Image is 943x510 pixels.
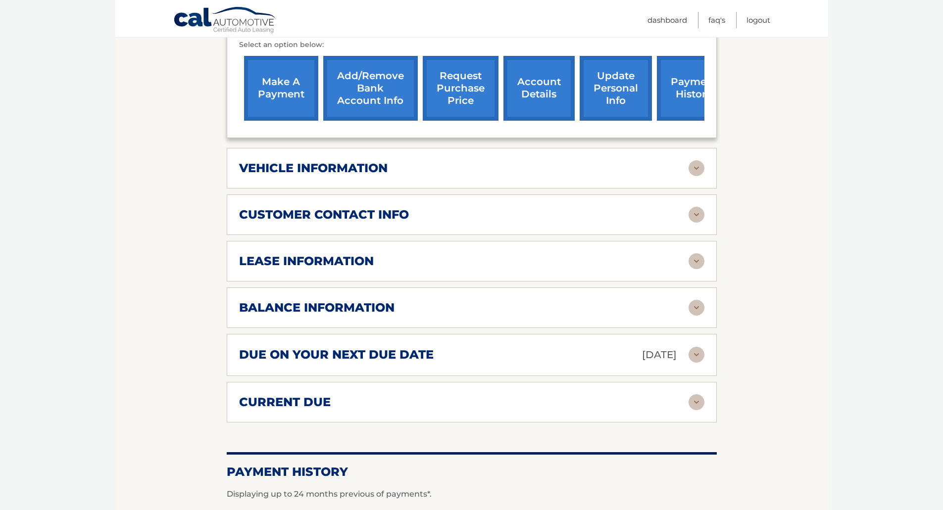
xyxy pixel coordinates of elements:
[689,253,704,269] img: accordion-rest.svg
[708,12,725,28] a: FAQ's
[239,39,704,51] p: Select an option below:
[239,254,374,269] h2: lease information
[239,300,395,315] h2: balance information
[173,6,277,35] a: Cal Automotive
[323,56,418,121] a: Add/Remove bank account info
[227,464,717,479] h2: Payment History
[689,300,704,316] img: accordion-rest.svg
[423,56,498,121] a: request purchase price
[580,56,652,121] a: update personal info
[642,346,677,364] p: [DATE]
[239,347,434,362] h2: due on your next due date
[244,56,318,121] a: make a payment
[239,161,388,176] h2: vehicle information
[657,56,731,121] a: payment history
[689,394,704,410] img: accordion-rest.svg
[689,207,704,223] img: accordion-rest.svg
[239,395,331,410] h2: current due
[689,160,704,176] img: accordion-rest.svg
[689,347,704,363] img: accordion-rest.svg
[746,12,770,28] a: Logout
[239,207,409,222] h2: customer contact info
[227,488,717,500] p: Displaying up to 24 months previous of payments*.
[503,56,575,121] a: account details
[647,12,687,28] a: Dashboard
